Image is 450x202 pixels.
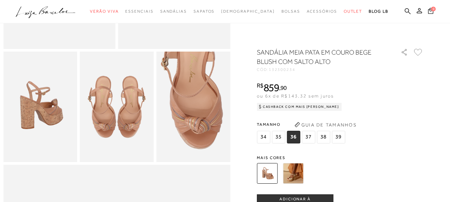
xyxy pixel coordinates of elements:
i: R$ [257,83,263,89]
span: 37 [302,131,315,143]
button: Guia de Tamanhos [292,119,359,130]
a: categoryNavScreenReaderText [125,5,153,18]
span: Essenciais [125,9,153,14]
span: Outlet [344,9,362,14]
a: BLOG LB [369,5,388,18]
span: 35 [272,131,285,143]
a: categoryNavScreenReaderText [344,5,362,18]
a: categoryNavScreenReaderText [160,5,187,18]
img: SANDÁLIA MEIA PATA EM COURO BEGE BLUSH COM SALTO ALTO [257,163,277,184]
span: 38 [317,131,330,143]
span: 859 [263,82,279,94]
span: 39 [332,131,345,143]
span: Bolsas [281,9,300,14]
span: [DEMOGRAPHIC_DATA] [221,9,275,14]
img: SANDÁLIA MEIA PATA EM COURO OFF WHITE COM SALTO ALTO [283,163,303,184]
a: categoryNavScreenReaderText [307,5,337,18]
span: Sapatos [194,9,215,14]
a: noSubCategoriesText [221,5,275,18]
span: 132300234 [269,67,295,72]
span: Verão Viva [90,9,119,14]
span: ou 6x de R$143,32 sem juros [257,93,334,99]
img: image [80,52,154,162]
img: image [3,52,77,162]
i: , [279,85,287,91]
span: Acessórios [307,9,337,14]
button: 0 [426,7,435,16]
span: 34 [257,131,270,143]
span: Sandálias [160,9,187,14]
div: Cashback com Mais [PERSON_NAME] [257,103,342,111]
a: categoryNavScreenReaderText [90,5,119,18]
div: CÓD: [257,68,390,72]
span: BLOG LB [369,9,388,14]
span: 36 [287,131,300,143]
img: image [156,52,230,162]
span: 0 [431,7,436,11]
span: Tamanho [257,119,347,129]
span: 90 [280,84,287,91]
a: categoryNavScreenReaderText [281,5,300,18]
h1: SANDÁLIA MEIA PATA EM COURO BEGE BLUSH COM SALTO ALTO [257,48,382,66]
a: categoryNavScreenReaderText [194,5,215,18]
span: Mais cores [257,156,423,160]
